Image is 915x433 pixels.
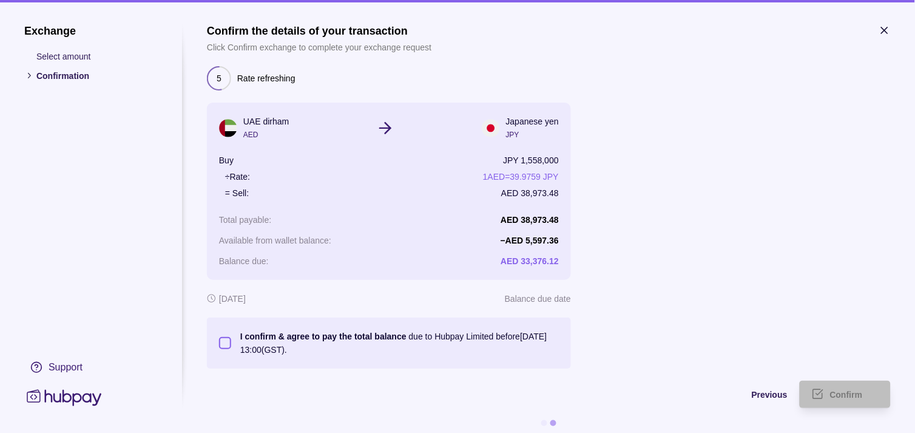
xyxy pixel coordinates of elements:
p: Total payable : [219,215,271,225]
p: UAE dirham [243,115,289,128]
p: Buy [219,154,234,167]
p: AED 38,973.48 [501,186,559,200]
img: jp [482,119,500,137]
p: AED [243,128,289,141]
p: I confirm & agree to pay the total balance [240,332,407,341]
p: Available from wallet balance : [219,236,331,245]
p: ÷ Rate: [225,170,250,183]
p: AED 33,376.12 [501,256,559,266]
span: Confirm [830,390,863,400]
div: Support [49,361,83,374]
p: Japanese yen [506,115,559,128]
p: − AED 5,597.36 [501,236,559,245]
p: 1 AED = 39.9759 JPY [483,170,559,183]
a: Support [24,355,158,380]
p: due to Hubpay Limited before [DATE] 13:00 (GST). [240,330,559,356]
button: Previous [207,381,788,408]
p: AED 38,973.48 [501,215,559,225]
h1: Exchange [24,24,158,38]
p: Balance due : [219,256,269,266]
p: Select amount [36,50,158,63]
p: Rate refreshing [237,72,295,85]
h1: Confirm the details of your transaction [207,24,431,38]
p: 5 [217,72,221,85]
p: [DATE] [219,292,246,305]
p: Balance due date [505,292,571,305]
p: Click Confirm exchange to complete your exchange request [207,41,431,54]
button: Confirm [800,381,891,408]
p: JPY [506,128,559,141]
p: Confirmation [36,69,158,83]
p: = Sell: [225,186,249,200]
img: ae [219,119,237,137]
p: JPY 1,558,000 [503,154,559,167]
span: Previous [752,390,788,400]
